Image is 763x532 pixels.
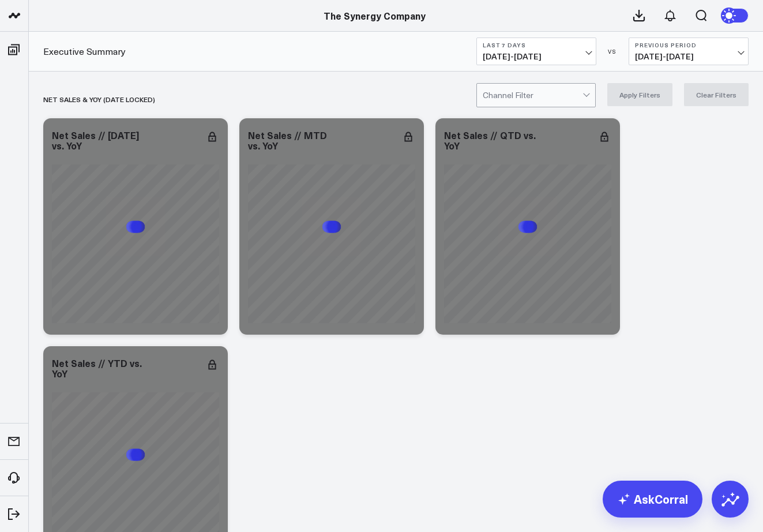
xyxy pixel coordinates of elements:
div: net sales & yoy (date locked) [43,86,155,113]
span: [DATE] - [DATE] [483,52,590,61]
div: VS [602,48,623,55]
a: AskCorral [603,481,702,518]
div: Net Sales // [DATE] vs. YoY [52,129,139,152]
button: Previous Period[DATE]-[DATE] [629,38,749,65]
div: Net Sales // YTD vs. YoY [52,357,142,380]
button: Last 7 Days[DATE]-[DATE] [476,38,596,65]
button: Clear Filters [684,83,749,106]
a: The Synergy Company [324,9,426,22]
a: Executive Summary [43,45,126,58]
b: Previous Period [635,42,742,48]
div: Net Sales // QTD vs. YoY [444,129,536,152]
div: Net Sales // MTD vs. YoY [248,129,327,152]
button: Apply Filters [607,83,672,106]
b: Last 7 Days [483,42,590,48]
span: [DATE] - [DATE] [635,52,742,61]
